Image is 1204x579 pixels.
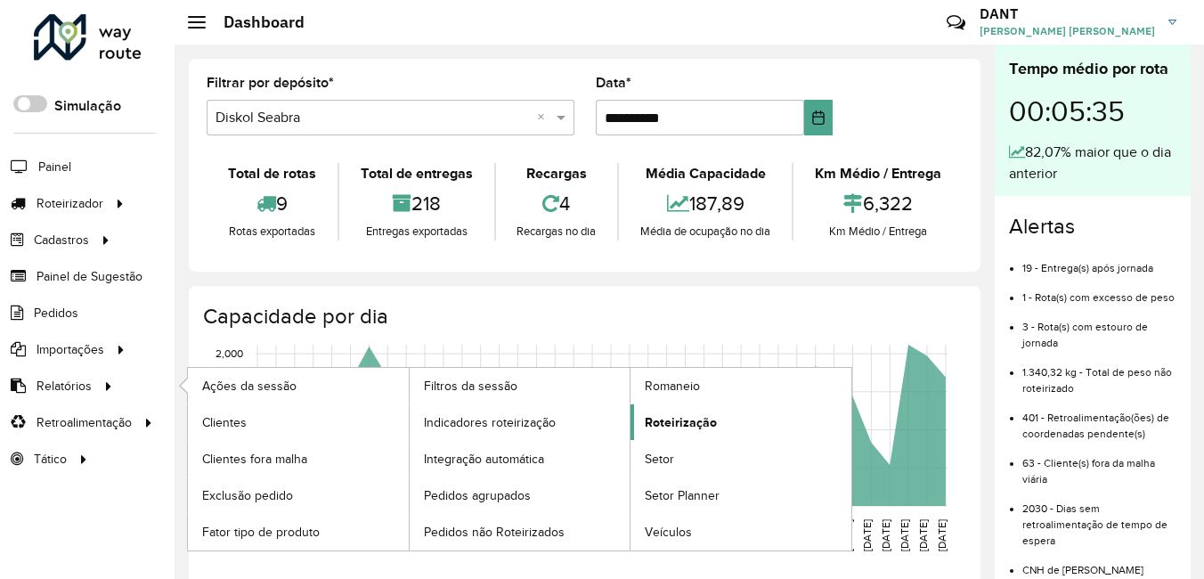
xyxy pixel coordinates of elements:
[424,523,565,542] span: Pedidos não Roteirizados
[787,519,799,551] text: [DATE]
[38,158,71,176] span: Painel
[582,519,594,551] text: [DATE]
[378,519,389,551] text: [DATE]
[630,477,851,513] a: Setor Planner
[899,519,910,551] text: [DATE]
[601,519,613,551] text: [DATE]
[639,519,650,551] text: [DATE]
[537,107,552,128] span: Clear all
[322,519,334,551] text: [DATE]
[490,519,501,551] text: [DATE]
[645,450,674,469] span: Setor
[620,519,631,551] text: [DATE]
[630,441,851,477] a: Setor
[675,519,687,551] text: [DATE]
[861,519,873,551] text: [DATE]
[630,404,851,440] a: Roteirização
[630,368,851,404] a: Romaneio
[798,184,958,223] div: 6,322
[266,519,278,551] text: [DATE]
[410,441,630,477] a: Integração automática
[410,514,630,550] a: Pedidos não Roteirizados
[471,519,483,551] text: [DATE]
[424,413,556,432] span: Indicadores roteirização
[842,519,854,551] text: [DATE]
[564,519,575,551] text: [DATE]
[37,413,132,432] span: Retroalimentação
[211,223,333,241] div: Rotas exportadas
[216,347,243,359] text: 2,000
[596,72,631,94] label: Data
[188,404,409,440] a: Clientes
[630,514,851,550] a: Veículos
[500,184,614,223] div: 4
[623,184,787,223] div: 187,89
[917,519,929,551] text: [DATE]
[424,450,544,469] span: Integração automática
[1009,57,1176,81] div: Tempo médio por rota
[211,184,333,223] div: 9
[694,519,705,551] text: [DATE]
[526,519,538,551] text: [DATE]
[248,519,259,551] text: [DATE]
[202,523,320,542] span: Fator tipo de produto
[645,377,700,396] span: Romaneio
[1009,142,1176,184] div: 82,07% maior que o dia anterior
[34,304,78,322] span: Pedidos
[1022,487,1176,549] li: 2030 - Dias sem retroalimentação de tempo de espera
[798,163,958,184] div: Km Médio / Entrega
[54,95,121,117] label: Simulação
[545,519,557,551] text: [DATE]
[188,514,409,550] a: Fator tipo de produto
[206,12,305,32] h2: Dashboard
[645,413,717,432] span: Roteirização
[1022,276,1176,306] li: 1 - Rota(s) com excesso de peso
[37,377,92,396] span: Relatórios
[410,368,630,404] a: Filtros da sessão
[37,267,142,286] span: Painel de Sugestão
[344,223,490,241] div: Entregas exportadas
[750,519,761,551] text: [DATE]
[1022,442,1176,487] li: 63 - Cliente(s) fora da malha viária
[980,5,1155,22] h3: DANT
[731,519,743,551] text: [DATE]
[937,4,975,42] a: Contato Rápido
[211,163,333,184] div: Total de rotas
[936,519,948,551] text: [DATE]
[304,519,315,551] text: [DATE]
[203,304,963,330] h4: Capacidade por dia
[396,519,408,551] text: [DATE]
[202,377,297,396] span: Ações da sessão
[1022,351,1176,396] li: 1.340,32 kg - Total de peso não roteirizado
[202,450,307,469] span: Clientes fora malha
[415,519,427,551] text: [DATE]
[202,413,247,432] span: Clientes
[825,519,836,551] text: [DATE]
[285,519,297,551] text: [DATE]
[980,23,1155,39] span: [PERSON_NAME] [PERSON_NAME]
[410,477,630,513] a: Pedidos agrupados
[1009,214,1176,240] h4: Alertas
[34,231,89,249] span: Cadastros
[769,519,780,551] text: [DATE]
[344,184,490,223] div: 218
[500,163,614,184] div: Recargas
[1022,247,1176,276] li: 19 - Entrega(s) após jornada
[500,223,614,241] div: Recargas no dia
[359,519,370,551] text: [DATE]
[712,519,724,551] text: [DATE]
[188,368,409,404] a: Ações da sessão
[1009,81,1176,142] div: 00:05:35
[623,223,787,241] div: Média de ocupação no dia
[207,72,334,94] label: Filtrar por depósito
[1022,396,1176,442] li: 401 - Retroalimentação(ões) de coordenadas pendente(s)
[34,450,67,469] span: Tático
[508,519,520,551] text: [DATE]
[434,519,445,551] text: [DATE]
[452,519,464,551] text: [DATE]
[623,163,787,184] div: Média Capacidade
[341,519,353,551] text: [DATE]
[798,223,958,241] div: Km Médio / Entrega
[37,340,104,359] span: Importações
[188,441,409,477] a: Clientes fora malha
